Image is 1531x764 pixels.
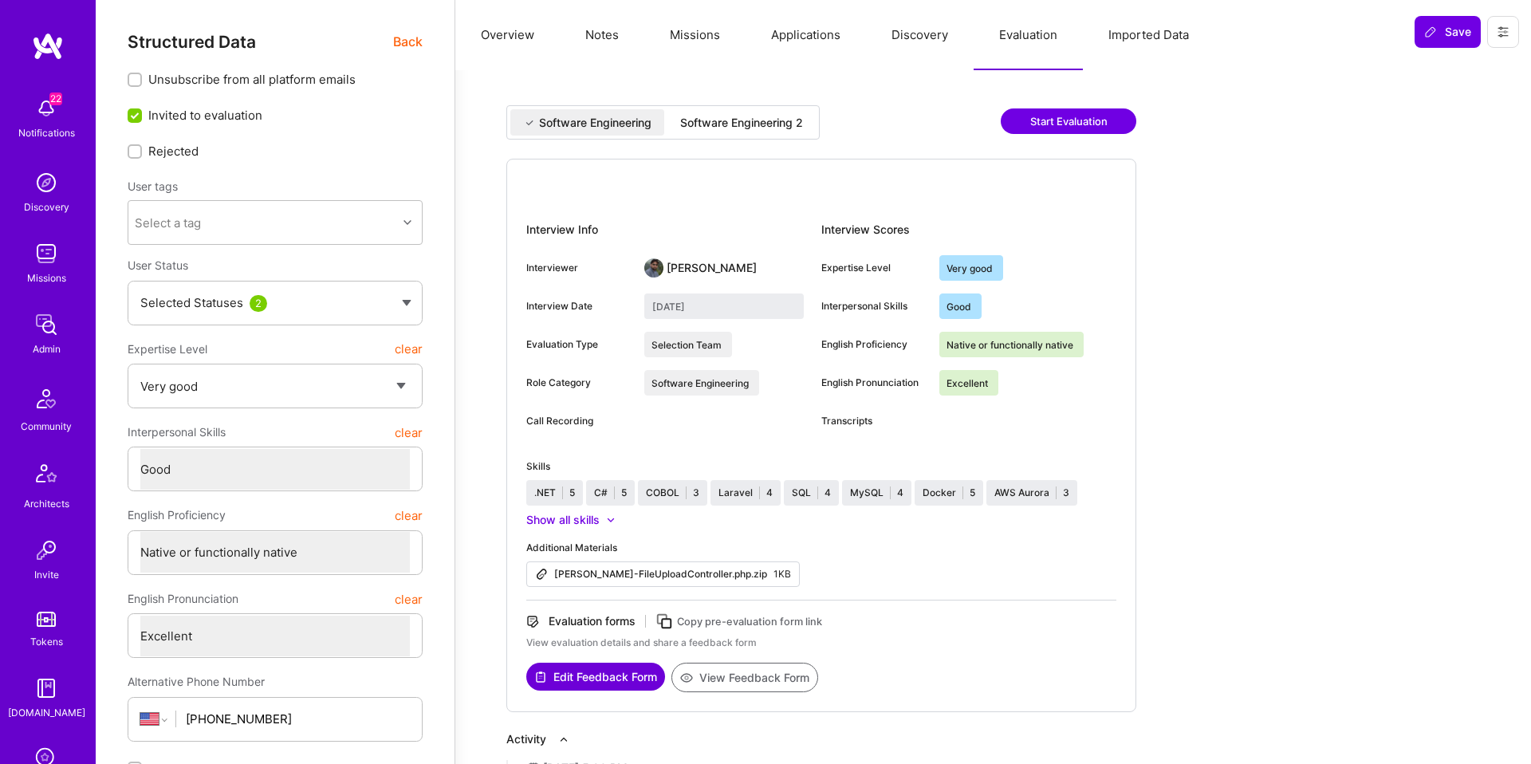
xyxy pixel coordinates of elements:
[526,663,665,692] a: Edit Feedback Form
[30,633,63,650] div: Tokens
[526,376,632,390] div: Role Category
[30,309,62,341] img: admin teamwork
[792,486,811,500] div: SQL
[148,143,199,159] span: Rejected
[646,486,679,500] div: COBOL
[128,675,265,688] span: Alternative Phone Number
[30,672,62,704] img: guide book
[994,486,1049,500] div: AWS Aurora
[655,612,674,631] i: icon Copy
[897,486,903,500] div: 4
[821,299,927,313] div: Interpersonal Skills
[539,115,651,131] div: Software Engineering
[825,486,831,500] div: 4
[506,731,546,747] div: Activity
[148,71,356,88] span: Unsubscribe from all platform emails
[128,418,226,447] span: Interpersonal Skills
[526,541,1116,555] div: Additional Materials
[526,636,1116,650] div: View evaluation details and share a feedback form
[526,261,632,275] div: Interviewer
[773,567,791,581] div: 1KB
[923,486,956,500] div: Docker
[250,295,267,312] div: 2
[395,501,423,530] button: clear
[30,534,62,566] img: Invite
[644,258,663,278] img: User Avatar
[594,486,608,500] div: C#
[30,167,62,199] img: discovery
[526,299,632,313] div: Interview Date
[128,335,207,364] span: Expertise Level
[667,260,757,276] div: [PERSON_NAME]
[18,124,75,141] div: Notifications
[135,215,201,231] div: Select a tag
[186,699,410,739] input: +1 (000) 000-0000
[970,486,975,500] div: 5
[128,585,238,613] span: English Pronunciation
[395,418,423,447] button: clear
[1063,486,1069,500] div: 3
[1415,16,1481,48] button: Save
[526,512,600,528] div: Show all skills
[534,486,556,500] div: .NET
[671,663,818,692] button: View Feedback Form
[1001,108,1136,134] button: Start Evaluation
[8,704,85,721] div: [DOMAIN_NAME]
[850,486,884,500] div: MySQL
[49,93,62,105] span: 22
[821,376,927,390] div: English Pronunciation
[693,486,699,500] div: 3
[30,238,62,270] img: teamwork
[128,258,188,272] span: User Status
[677,613,822,630] div: Copy pre-evaluation form link
[395,335,423,364] button: clear
[27,380,65,418] img: Community
[526,459,1116,474] div: Skills
[24,199,69,215] div: Discovery
[128,179,178,194] label: User tags
[128,32,256,52] span: Structured Data
[21,418,72,435] div: Community
[621,486,627,500] div: 5
[526,217,821,242] div: Interview Info
[569,486,575,500] div: 5
[821,217,1116,242] div: Interview Scores
[403,219,411,226] i: icon Chevron
[526,337,632,352] div: Evaluation Type
[554,567,767,581] div: [PERSON_NAME]-FileUploadController.php.zip
[30,93,62,124] img: bell
[393,32,423,52] span: Back
[128,501,226,530] span: English Proficiency
[34,566,59,583] div: Invite
[549,613,636,629] div: Evaluation forms
[27,270,66,286] div: Missions
[821,261,927,275] div: Expertise Level
[821,337,927,352] div: English Proficiency
[402,300,411,306] img: caret
[526,663,665,691] button: Edit Feedback Form
[526,561,800,587] button: [PERSON_NAME]-FileUploadController.php.zip1KB
[148,107,262,124] span: Invited to evaluation
[37,612,56,627] img: tokens
[766,486,773,500] div: 4
[680,115,803,131] div: Software Engineering 2
[718,486,753,500] div: Laravel
[1424,24,1471,40] span: Save
[526,414,632,428] div: Call Recording
[33,341,61,357] div: Admin
[32,32,64,61] img: logo
[140,295,243,310] span: Selected Statuses
[821,414,927,428] div: Transcripts
[27,457,65,495] img: Architects
[24,495,69,512] div: Architects
[395,585,423,613] button: clear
